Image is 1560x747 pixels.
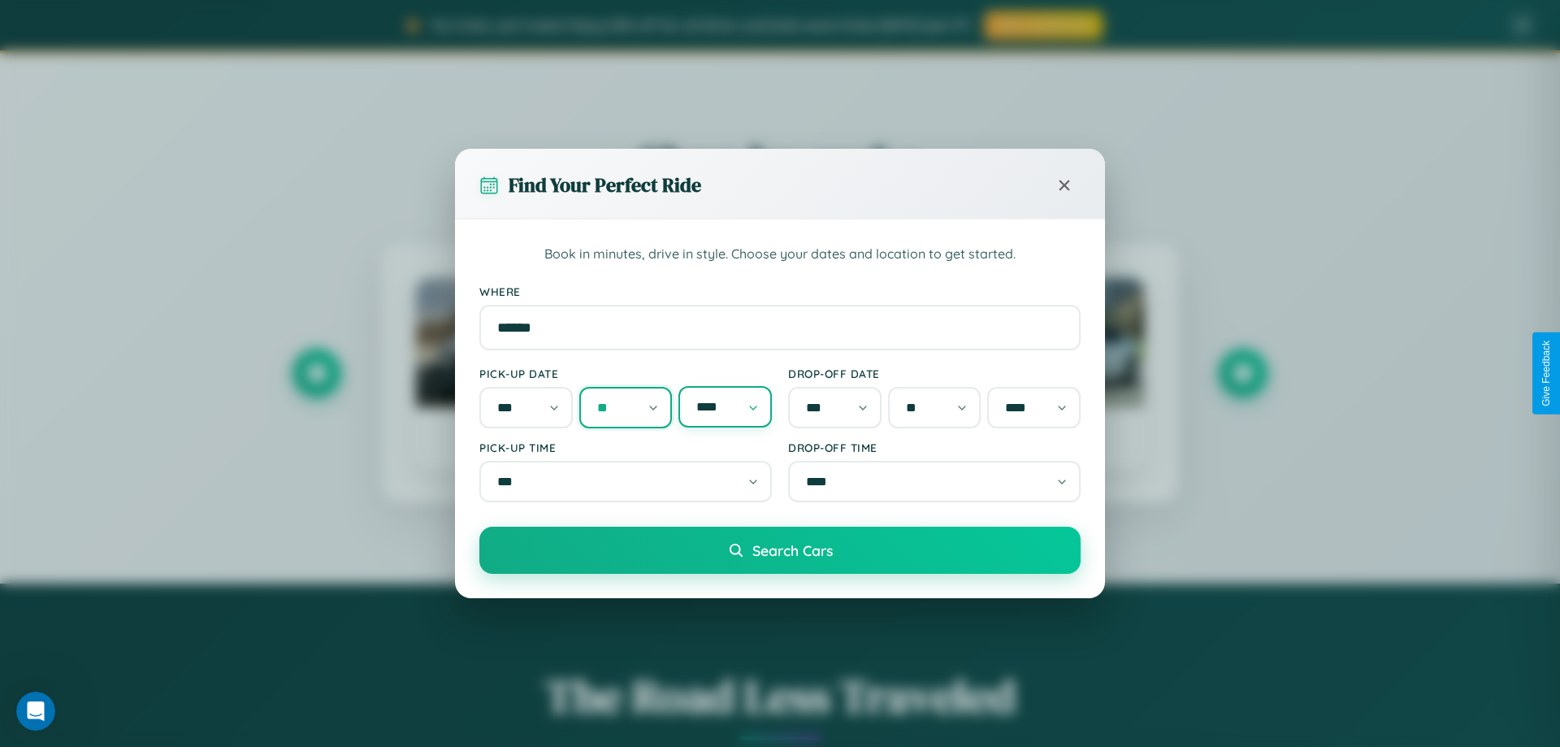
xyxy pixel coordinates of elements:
label: Drop-off Time [788,441,1081,454]
label: Pick-up Date [479,367,772,380]
button: Search Cars [479,527,1081,574]
label: Pick-up Time [479,441,772,454]
label: Drop-off Date [788,367,1081,380]
span: Search Cars [752,541,833,559]
p: Book in minutes, drive in style. Choose your dates and location to get started. [479,244,1081,265]
h3: Find Your Perfect Ride [509,172,701,198]
label: Where [479,284,1081,298]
